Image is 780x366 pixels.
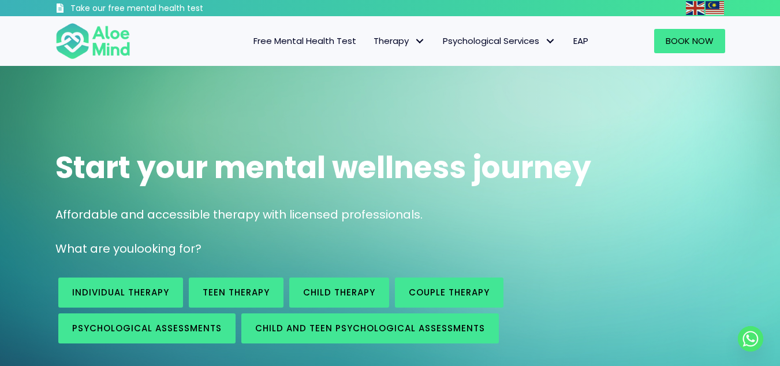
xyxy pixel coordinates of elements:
a: Teen Therapy [189,278,283,308]
a: Child Therapy [289,278,389,308]
img: en [686,1,704,15]
a: Free Mental Health Test [245,29,365,53]
span: Free Mental Health Test [253,35,356,47]
p: Affordable and accessible therapy with licensed professionals. [55,206,725,223]
img: ms [706,1,724,15]
a: Individual therapy [58,278,183,308]
span: looking for? [134,241,201,257]
a: English [686,1,706,14]
span: Child and Teen Psychological assessments [255,322,485,334]
span: Start your mental wellness journey [55,146,591,188]
span: Couple therapy [409,286,490,298]
a: TherapyTherapy: submenu [365,29,434,53]
a: Whatsapp [738,326,763,352]
a: Child and Teen Psychological assessments [241,313,499,343]
a: Book Now [654,29,725,53]
nav: Menu [145,29,597,53]
a: Malay [706,1,725,14]
span: Psychological Services [443,35,556,47]
a: Take our free mental health test [55,3,265,16]
span: Teen Therapy [203,286,270,298]
span: What are you [55,241,134,257]
span: Therapy: submenu [412,33,428,50]
a: Psychological assessments [58,313,236,343]
span: Therapy [374,35,426,47]
a: Psychological ServicesPsychological Services: submenu [434,29,565,53]
span: Book Now [666,35,714,47]
span: Child Therapy [303,286,375,298]
span: Individual therapy [72,286,169,298]
a: Couple therapy [395,278,503,308]
span: EAP [573,35,588,47]
span: Psychological assessments [72,322,222,334]
h3: Take our free mental health test [70,3,265,14]
span: Psychological Services: submenu [542,33,559,50]
a: EAP [565,29,597,53]
img: Aloe mind Logo [55,22,130,60]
